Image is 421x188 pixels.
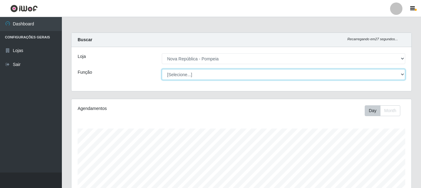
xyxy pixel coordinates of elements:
[78,105,209,112] div: Agendamentos
[78,53,86,60] label: Loja
[347,37,398,41] i: Recarregando em 27 segundos...
[10,5,38,12] img: CoreUI Logo
[365,105,380,116] button: Day
[78,69,92,76] label: Função
[365,105,400,116] div: First group
[365,105,405,116] div: Toolbar with button groups
[380,105,400,116] button: Month
[78,37,92,42] strong: Buscar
